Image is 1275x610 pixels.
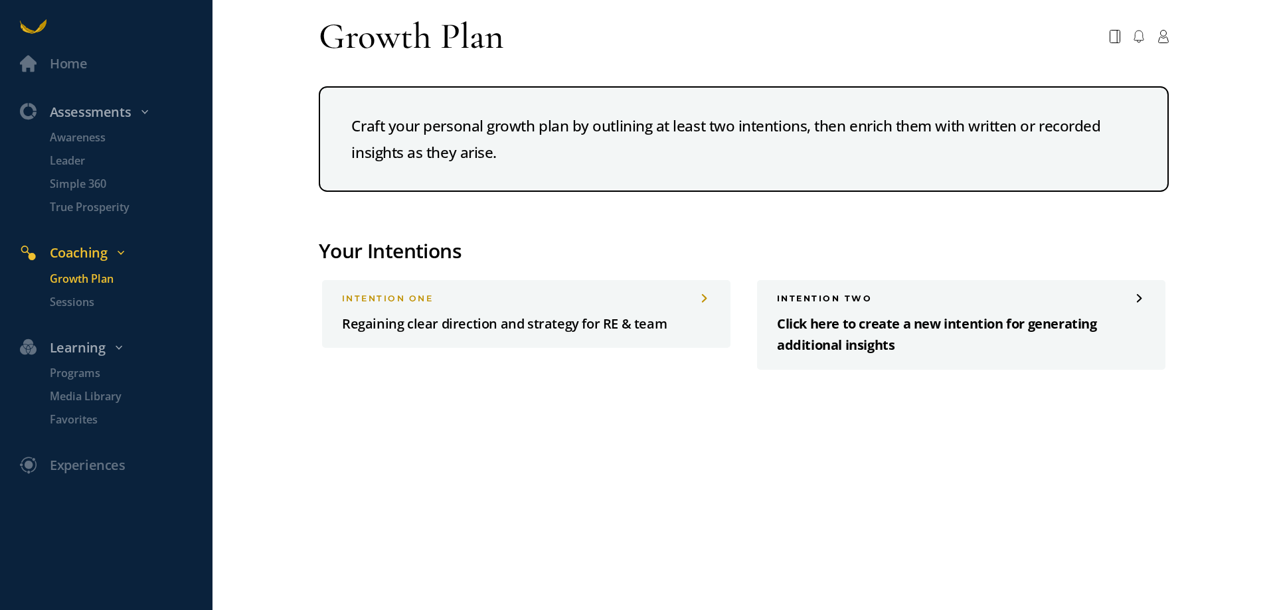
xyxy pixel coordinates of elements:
[10,337,219,359] div: Learning
[50,455,126,477] div: Experiences
[30,199,212,216] a: True Prosperity
[30,294,212,311] a: Sessions
[50,388,209,405] p: Media Library
[777,293,1146,303] div: INTENTION two
[50,153,209,169] p: Leader
[50,53,87,75] div: Home
[30,412,212,428] a: Favorites
[10,102,219,123] div: Assessments
[319,13,504,60] div: Growth Plan
[30,365,212,382] a: Programs
[322,280,730,348] a: INTENTION oneRegaining clear direction and strategy for RE & team
[30,129,212,146] a: Awareness
[342,293,711,303] div: INTENTION one
[50,129,209,146] p: Awareness
[757,280,1165,370] a: INTENTION twoClick here to create a new intention for generating additional insights
[10,242,219,264] div: Coaching
[50,271,209,287] p: Growth Plan
[319,235,1169,267] div: Your Intentions
[50,176,209,192] p: Simple 360
[50,365,209,382] p: Programs
[777,313,1146,356] p: Click here to create a new intention for generating additional insights
[342,313,711,335] p: Regaining clear direction and strategy for RE & team
[30,388,212,405] a: Media Library
[30,153,212,169] a: Leader
[50,199,209,216] p: True Prosperity
[30,176,212,192] a: Simple 360
[50,412,209,428] p: Favorites
[319,86,1169,192] div: Craft your personal growth plan by outlining at least two intentions, then enrich them with writt...
[30,271,212,287] a: Growth Plan
[50,294,209,311] p: Sessions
